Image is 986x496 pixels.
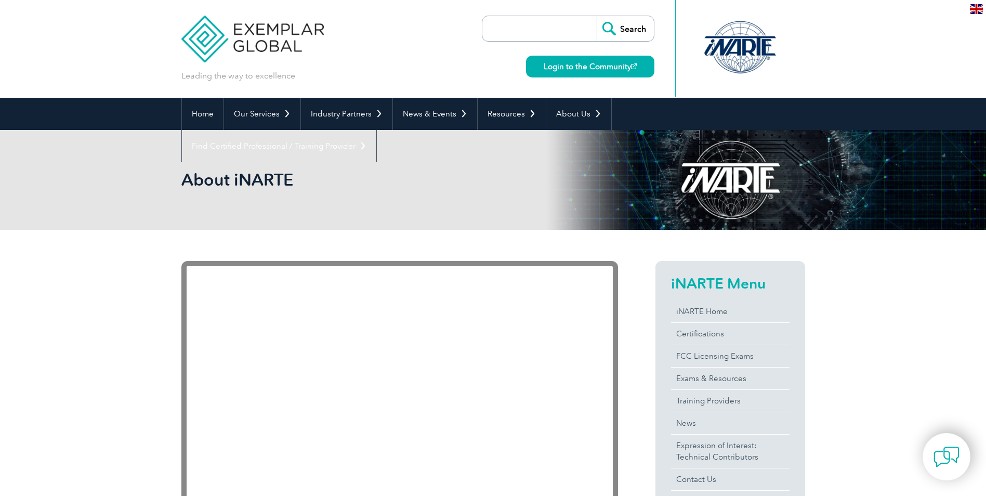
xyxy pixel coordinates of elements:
img: en [970,4,983,14]
a: Expression of Interest:Technical Contributors [671,435,790,468]
a: Industry Partners [301,98,392,130]
p: Leading the way to excellence [181,70,295,82]
a: Training Providers [671,390,790,412]
a: News & Events [393,98,477,130]
a: Our Services [224,98,300,130]
a: Certifications [671,323,790,345]
a: Login to the Community [526,56,654,77]
a: Exams & Resources [671,368,790,389]
a: iNARTE Home [671,301,790,322]
img: open_square.png [631,63,637,69]
h2: iNARTE Menu [671,275,790,292]
a: FCC Licensing Exams [671,345,790,367]
a: News [671,412,790,434]
a: Contact Us [671,468,790,490]
a: Find Certified Professional / Training Provider [182,130,376,162]
img: contact-chat.png [934,444,959,470]
h2: About iNARTE [181,172,618,188]
a: Resources [478,98,546,130]
input: Search [597,16,654,41]
a: About Us [546,98,611,130]
a: Home [182,98,224,130]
